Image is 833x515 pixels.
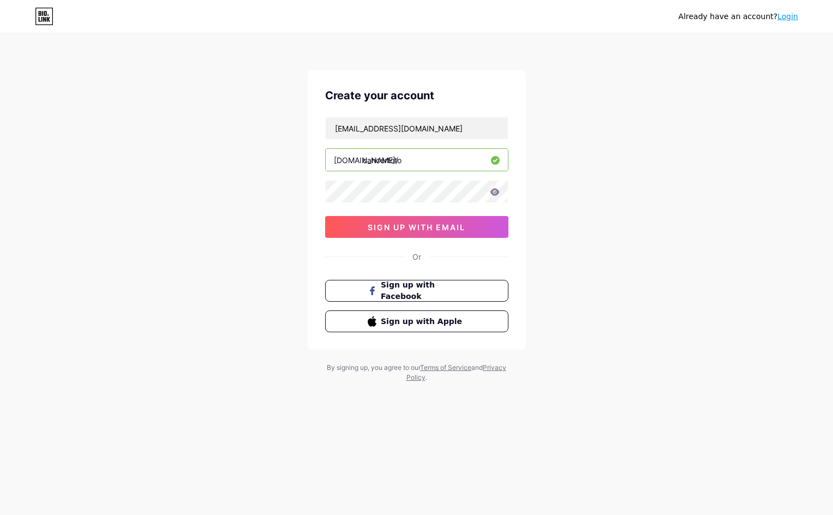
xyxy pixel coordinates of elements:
[325,310,508,332] button: Sign up with Apple
[325,87,508,104] div: Create your account
[326,149,508,171] input: username
[381,316,465,327] span: Sign up with Apple
[777,12,798,21] a: Login
[325,216,508,238] button: sign up with email
[412,251,421,262] div: Or
[679,11,798,22] div: Already have an account?
[368,223,465,232] span: sign up with email
[420,363,471,372] a: Terms of Service
[326,117,508,139] input: Email
[334,154,398,166] div: [DOMAIN_NAME]/
[381,279,465,302] span: Sign up with Facebook
[325,280,508,302] button: Sign up with Facebook
[324,363,510,382] div: By signing up, you agree to our and .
